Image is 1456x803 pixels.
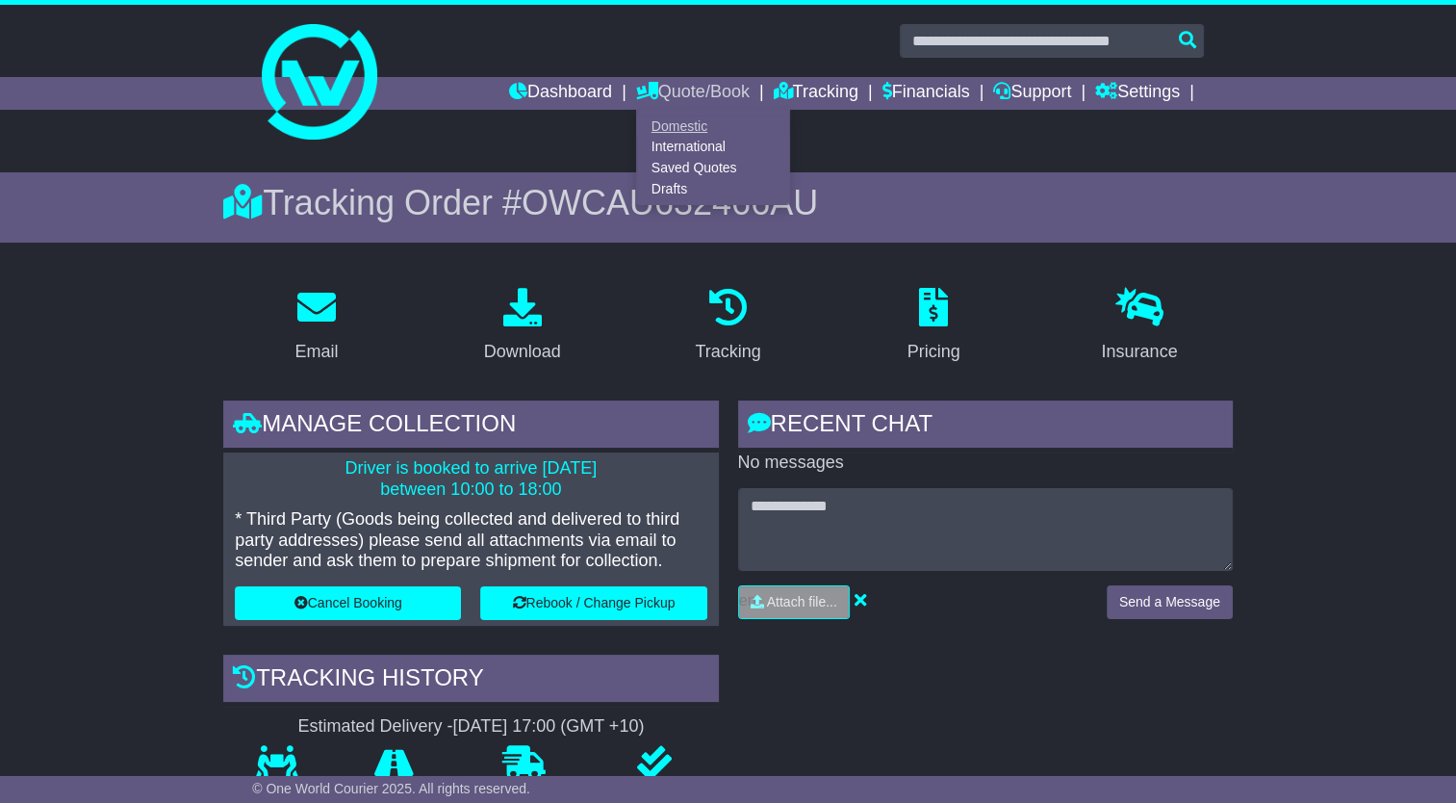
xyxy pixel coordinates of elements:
[223,716,718,738] div: Estimated Delivery -
[895,281,973,372] a: Pricing
[882,77,970,110] a: Financials
[1107,585,1233,619] button: Send a Message
[1101,339,1177,365] div: Insurance
[993,77,1071,110] a: Support
[738,401,1233,453] div: RECENT CHAT
[682,281,773,372] a: Tracking
[295,339,339,365] div: Email
[235,458,706,500] p: Driver is booked to arrive [DATE] between 10:00 to 18:00
[637,116,789,137] a: Domestic
[1095,77,1180,110] a: Settings
[223,655,718,707] div: Tracking history
[235,586,461,620] button: Cancel Booking
[738,453,1233,474] p: No messages
[509,77,612,110] a: Dashboard
[480,586,706,620] button: Rebook / Change Pickup
[235,509,706,572] p: * Third Party (Goods being collected and delivered to third party addresses) please send all atta...
[452,716,644,738] div: [DATE] 17:00 (GMT +10)
[637,137,789,158] a: International
[484,339,561,365] div: Download
[223,401,718,453] div: Manage collection
[695,339,760,365] div: Tracking
[637,178,789,199] a: Drafts
[907,339,960,365] div: Pricing
[1088,281,1189,372] a: Insurance
[522,183,818,222] span: OWCAU632466AU
[472,281,574,372] a: Download
[774,77,858,110] a: Tracking
[636,77,750,110] a: Quote/Book
[636,110,790,205] div: Quote/Book
[252,781,530,796] span: © One World Courier 2025. All rights reserved.
[283,281,351,372] a: Email
[637,158,789,179] a: Saved Quotes
[223,182,1233,223] div: Tracking Order #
